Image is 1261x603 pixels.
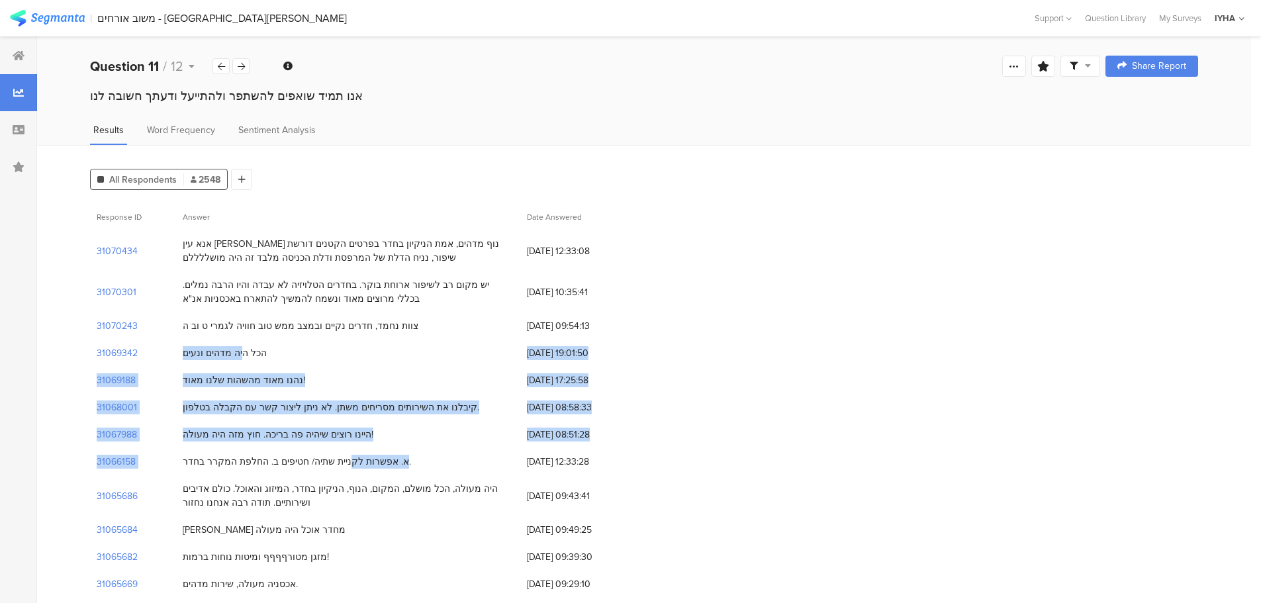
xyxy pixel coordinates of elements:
div: אכסניה מעולה, שירות מדהים. [183,577,298,591]
span: Sentiment Analysis [238,123,316,137]
div: א. אפשרות לקניית שתיה/ חטיפים ב. החלפת המקרר בחדר. [183,455,411,469]
span: [DATE] 12:33:28 [527,455,633,469]
span: [DATE] 09:49:25 [527,523,633,537]
span: [DATE] 10:35:41 [527,285,633,299]
div: IYHA [1215,12,1235,24]
div: קיבלנו את השירותים מסריחים משתן. לא ניתן ליצור קשר עם הקבלה בטלפון. [183,400,479,414]
span: / [163,56,167,76]
section: 31065684 [97,523,138,537]
div: אנא עין [PERSON_NAME] נוף מדהים, אמת הניקיון בחדר בפרטים הקטנים דורשת שיפור, נניח הדלת של המרפסת ... [183,237,514,265]
span: [DATE] 09:54:13 [527,319,633,333]
span: Date Answered [527,211,582,223]
div: צוות נחמד, חדרים נקיים ובמצב ממש טוב חוויה לגמרי ט וב ה [183,319,418,333]
section: 31069188 [97,373,136,387]
span: [DATE] 09:43:41 [527,489,633,503]
section: 31067988 [97,428,137,441]
section: 31069342 [97,346,138,360]
div: הכל היה מדהים ונעים [183,346,267,360]
span: Word Frequency [147,123,215,137]
span: Response ID [97,211,142,223]
span: [DATE] 19:01:50 [527,346,633,360]
span: [DATE] 09:29:10 [527,577,633,591]
span: Answer [183,211,210,223]
span: All Respondents [109,173,177,187]
span: [DATE] 08:58:33 [527,400,633,414]
section: 31065682 [97,550,138,564]
div: יש מקום רב לשיפור ארוחת בוקר. בחדרים הטלויזיה לא עבדה והיו הרבה נמלים. בכללי מרוצים מאוד ונשמח לה... [183,278,514,306]
div: היה מעולה, הכל מושלם, המקום, הנוף, הניקיון בחדר, המיזוג והאוכל. כולם אדיבים ושירותיים. תודה רבה א... [183,482,514,510]
span: Results [93,123,124,137]
section: 31070301 [97,285,136,299]
span: [DATE] 17:25:58 [527,373,633,387]
span: [DATE] 12:33:08 [527,244,633,258]
a: Question Library [1078,12,1152,24]
div: Support [1035,8,1072,28]
a: My Surveys [1152,12,1208,24]
div: | [90,11,92,26]
span: [DATE] 08:51:28 [527,428,633,441]
span: [DATE] 09:39:30 [527,550,633,564]
img: segmanta logo [10,10,85,26]
section: 31066158 [97,455,136,469]
section: 31065686 [97,489,138,503]
section: 31068001 [97,400,137,414]
section: 31070434 [97,244,138,258]
b: Question 11 [90,56,159,76]
section: 31065669 [97,577,138,591]
div: מזגן מטורףףףף ומיטות נוחות ברמות! [183,550,329,564]
span: Share Report [1132,62,1186,71]
div: משוב אורחים - [GEOGRAPHIC_DATA][PERSON_NAME] [97,12,347,24]
div: אנו תמיד שואפים להשתפר ולהתייעל ודעתך חשובה לנו [90,87,1198,105]
div: [PERSON_NAME] מחדר אוכל היה מעולה [183,523,346,537]
div: נהנו מאוד מהשהות שלנו מאוד! [183,373,305,387]
span: 12 [171,56,183,76]
span: 2548 [191,173,220,187]
div: היינו רוצים שיהיה פה בריכה. חוץ מזה היה מעולה! [183,428,373,441]
section: 31070243 [97,319,138,333]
